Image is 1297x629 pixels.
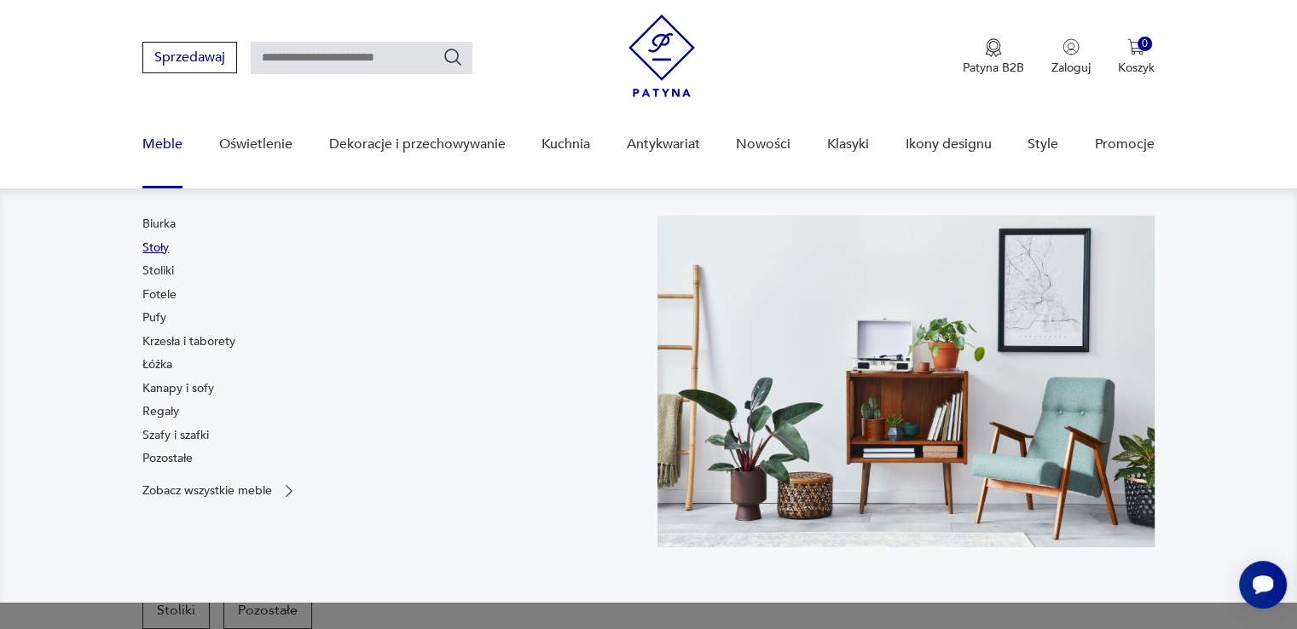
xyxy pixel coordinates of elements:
[142,309,166,326] a: Pufy
[142,263,174,280] a: Stoliki
[142,380,214,397] a: Kanapy i sofy
[142,427,209,444] a: Szafy i szafki
[627,112,700,177] a: Antykwariat
[1062,38,1080,55] img: Ikonka użytkownika
[1127,38,1144,55] img: Ikona koszyka
[142,53,237,65] a: Sprzedawaj
[142,485,272,496] p: Zobacz wszystkie meble
[1239,561,1287,609] iframe: Smartsupp widget button
[1118,60,1155,76] p: Koszyk
[963,38,1024,76] a: Ikona medaluPatyna B2B
[142,356,172,373] a: Łóżka
[1138,37,1152,51] div: 0
[142,112,182,177] a: Meble
[963,38,1024,76] button: Patyna B2B
[905,112,991,177] a: Ikony designu
[219,112,292,177] a: Oświetlenie
[142,333,235,350] a: Krzesła i taborety
[985,38,1002,57] img: Ikona medalu
[1095,112,1155,177] a: Promocje
[142,216,176,233] a: Biurka
[1118,38,1155,76] button: 0Koszyk
[657,216,1155,547] img: 969d9116629659dbb0bd4e745da535dc.jpg
[443,47,463,67] button: Szukaj
[736,112,790,177] a: Nowości
[142,42,237,73] button: Sprzedawaj
[827,112,869,177] a: Klasyki
[963,60,1024,76] p: Patyna B2B
[142,403,179,420] a: Regały
[142,450,193,467] a: Pozostałe
[328,112,505,177] a: Dekoracje i przechowywanie
[142,482,298,499] a: Zobacz wszystkie meble
[1051,60,1091,76] p: Zaloguj
[628,14,695,97] img: Patyna - sklep z meblami i dekoracjami vintage
[1028,112,1058,177] a: Style
[541,112,590,177] a: Kuchnia
[142,286,177,303] a: Fotele
[142,239,169,257] a: Stoły
[1051,38,1091,76] button: Zaloguj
